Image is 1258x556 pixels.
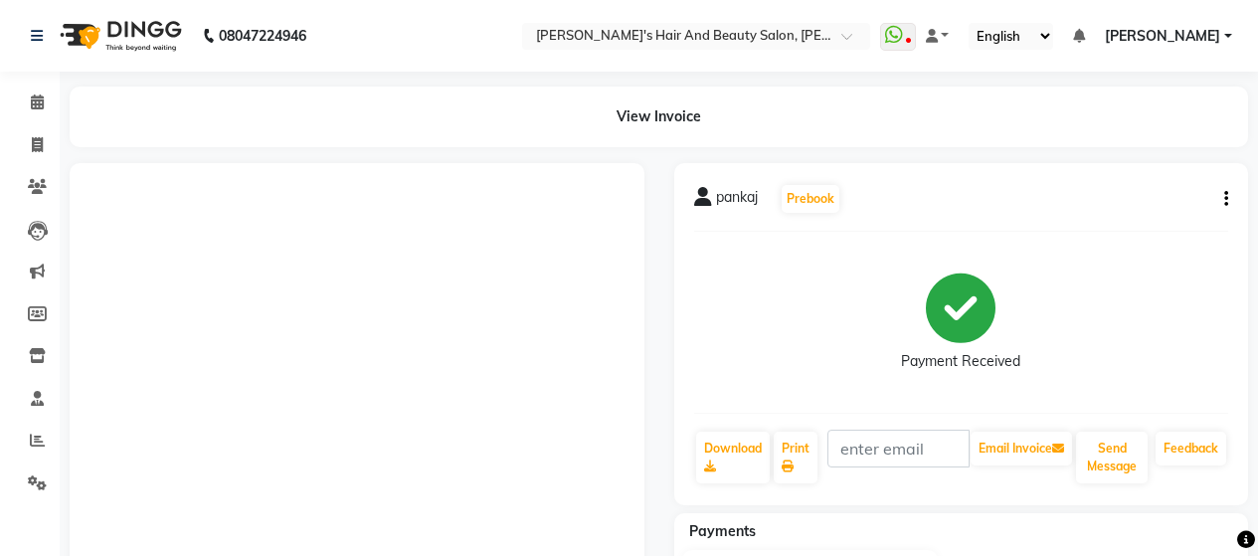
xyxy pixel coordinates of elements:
[971,432,1072,465] button: Email Invoice
[901,351,1020,372] div: Payment Received
[716,187,758,215] span: pankaj
[689,522,756,540] span: Payments
[1076,432,1148,483] button: Send Message
[219,8,306,64] b: 08047224946
[827,430,971,467] input: enter email
[1156,432,1226,465] a: Feedback
[51,8,187,64] img: logo
[1105,26,1220,47] span: [PERSON_NAME]
[696,432,770,483] a: Download
[774,432,817,483] a: Print
[70,87,1248,147] div: View Invoice
[782,185,839,213] button: Prebook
